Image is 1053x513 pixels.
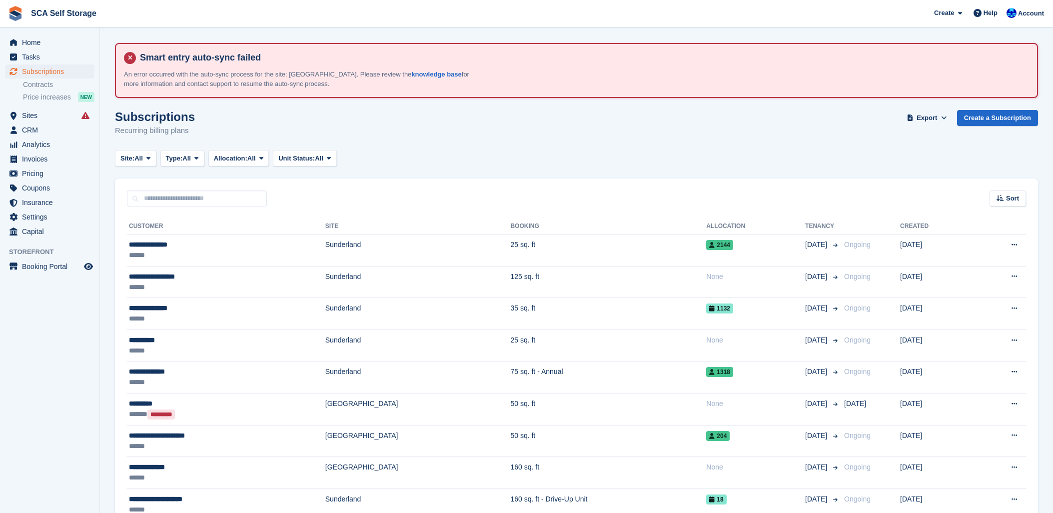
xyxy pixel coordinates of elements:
[278,153,315,163] span: Unit Status:
[22,123,82,137] span: CRM
[510,457,706,489] td: 160 sq. ft
[22,137,82,151] span: Analytics
[82,260,94,272] a: Preview store
[5,195,94,209] a: menu
[23,92,71,102] span: Price increases
[247,153,256,163] span: All
[805,398,829,409] span: [DATE]
[22,224,82,238] span: Capital
[706,303,733,313] span: 1132
[900,234,973,266] td: [DATE]
[900,329,973,361] td: [DATE]
[5,64,94,78] a: menu
[934,8,954,18] span: Create
[900,266,973,298] td: [DATE]
[5,210,94,224] a: menu
[78,92,94,102] div: NEW
[805,335,829,345] span: [DATE]
[805,218,840,234] th: Tenancy
[22,259,82,273] span: Booking Portal
[315,153,323,163] span: All
[325,361,511,393] td: Sunderland
[9,247,99,257] span: Storefront
[844,495,871,503] span: Ongoing
[5,50,94,64] a: menu
[805,366,829,377] span: [DATE]
[844,336,871,344] span: Ongoing
[208,150,269,166] button: Allocation: All
[1007,8,1017,18] img: Kelly Neesham
[844,367,871,375] span: Ongoing
[984,8,998,18] span: Help
[706,335,805,345] div: None
[706,271,805,282] div: None
[900,361,973,393] td: [DATE]
[706,494,726,504] span: 18
[510,425,706,457] td: 50 sq. ft
[900,218,973,234] th: Created
[900,393,973,425] td: [DATE]
[706,240,733,250] span: 2144
[805,303,829,313] span: [DATE]
[5,152,94,166] a: menu
[706,462,805,472] div: None
[510,266,706,298] td: 125 sq. ft
[706,367,733,377] span: 1318
[844,304,871,312] span: Ongoing
[844,431,871,439] span: Ongoing
[510,361,706,393] td: 75 sq. ft - Annual
[166,153,183,163] span: Type:
[805,494,829,504] span: [DATE]
[510,234,706,266] td: 25 sq. ft
[844,399,866,407] span: [DATE]
[805,239,829,250] span: [DATE]
[127,218,325,234] th: Customer
[957,110,1038,126] a: Create a Subscription
[134,153,143,163] span: All
[8,6,23,21] img: stora-icon-8386f47178a22dfd0bd8f6a31ec36ba5ce8667c1dd55bd0f319d3a0aa187defe.svg
[5,108,94,122] a: menu
[325,218,511,234] th: Site
[325,234,511,266] td: Sunderland
[844,240,871,248] span: Ongoing
[1006,193,1019,203] span: Sort
[510,218,706,234] th: Booking
[120,153,134,163] span: Site:
[23,91,94,102] a: Price increases NEW
[115,125,195,136] p: Recurring billing plans
[5,137,94,151] a: menu
[805,462,829,472] span: [DATE]
[22,108,82,122] span: Sites
[325,266,511,298] td: Sunderland
[844,463,871,471] span: Ongoing
[22,152,82,166] span: Invoices
[510,329,706,361] td: 25 sq. ft
[900,425,973,457] td: [DATE]
[22,50,82,64] span: Tasks
[5,259,94,273] a: menu
[22,195,82,209] span: Insurance
[805,271,829,282] span: [DATE]
[844,272,871,280] span: Ongoing
[27,5,100,21] a: SCA Self Storage
[917,113,937,123] span: Export
[510,393,706,425] td: 50 sq. ft
[136,52,1029,63] h4: Smart entry auto-sync failed
[5,181,94,195] a: menu
[22,181,82,195] span: Coupons
[325,298,511,330] td: Sunderland
[5,123,94,137] a: menu
[115,110,195,123] h1: Subscriptions
[325,393,511,425] td: [GEOGRAPHIC_DATA]
[182,153,191,163] span: All
[115,150,156,166] button: Site: All
[706,398,805,409] div: None
[273,150,336,166] button: Unit Status: All
[510,298,706,330] td: 35 sq. ft
[325,457,511,489] td: [GEOGRAPHIC_DATA]
[22,64,82,78] span: Subscriptions
[81,111,89,119] i: Smart entry sync failures have occurred
[706,218,805,234] th: Allocation
[905,110,949,126] button: Export
[411,70,461,78] a: knowledge base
